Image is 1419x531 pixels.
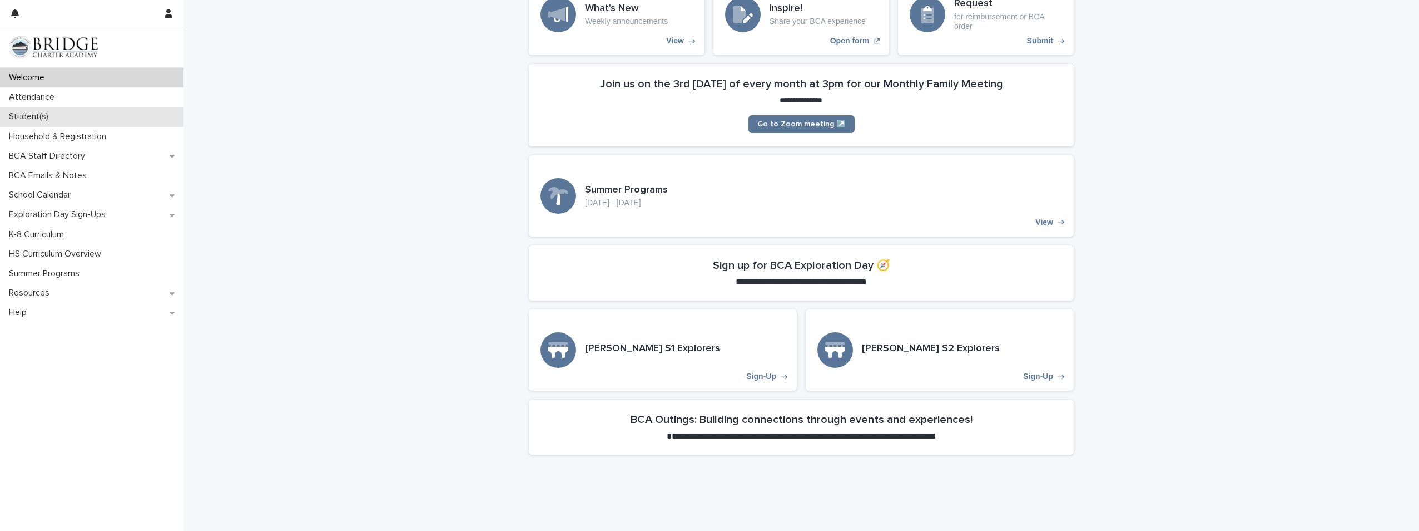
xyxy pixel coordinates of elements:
[4,111,57,122] p: Student(s)
[4,92,63,102] p: Attendance
[770,3,866,15] h3: Inspire!
[9,36,98,58] img: V1C1m3IdTEidaUdm9Hs0
[585,17,668,26] p: Weekly announcements
[4,249,110,259] p: HS Curriculum Overview
[830,36,870,46] p: Open form
[4,190,80,200] p: School Calendar
[585,184,668,196] h3: Summer Programs
[1027,36,1053,46] p: Submit
[585,343,720,355] h3: [PERSON_NAME] S1 Explorers
[4,268,88,279] p: Summer Programs
[666,36,684,46] p: View
[1023,372,1053,381] p: Sign-Up
[954,12,1062,31] p: for reimbursement or BCA order
[585,198,668,208] p: [DATE] - [DATE]
[748,115,855,133] a: Go to Zoom meeting ↗️
[4,72,53,83] p: Welcome
[4,229,73,240] p: K-8 Curriculum
[1035,218,1053,227] p: View
[746,372,776,381] p: Sign-Up
[4,209,115,220] p: Exploration Day Sign-Ups
[4,131,115,142] p: Household & Registration
[585,3,668,15] h3: What's New
[862,343,1000,355] h3: [PERSON_NAME] S2 Explorers
[757,120,846,128] span: Go to Zoom meeting ↗️
[770,17,866,26] p: Share your BCA experience
[806,309,1074,391] a: Sign-Up
[4,307,36,318] p: Help
[4,288,58,298] p: Resources
[529,309,797,391] a: Sign-Up
[631,413,973,426] h2: BCA Outings: Building connections through events and experiences!
[713,259,890,272] h2: Sign up for BCA Exploration Day 🧭
[529,155,1074,237] a: View
[600,77,1003,91] h2: Join us on the 3rd [DATE] of every month at 3pm for our Monthly Family Meeting
[4,170,96,181] p: BCA Emails & Notes
[4,151,94,161] p: BCA Staff Directory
